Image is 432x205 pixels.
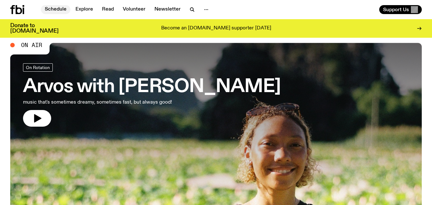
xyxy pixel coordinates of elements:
p: Become an [DOMAIN_NAME] supporter [DATE] [161,26,271,31]
a: Volunteer [119,5,149,14]
a: On Rotation [23,63,53,72]
button: Support Us [379,5,422,14]
a: Explore [72,5,97,14]
p: music that's sometimes dreamy, sometimes fast, but always good! [23,99,187,106]
a: Newsletter [151,5,185,14]
span: Support Us [383,7,409,12]
h3: Arvos with [PERSON_NAME] [23,78,281,96]
span: On Rotation [26,65,50,70]
a: Arvos with [PERSON_NAME]music that's sometimes dreamy, sometimes fast, but always good! [23,63,281,127]
span: On Air [21,42,42,48]
a: Schedule [41,5,70,14]
a: Read [98,5,118,14]
h3: Donate to [DOMAIN_NAME] [10,23,59,34]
